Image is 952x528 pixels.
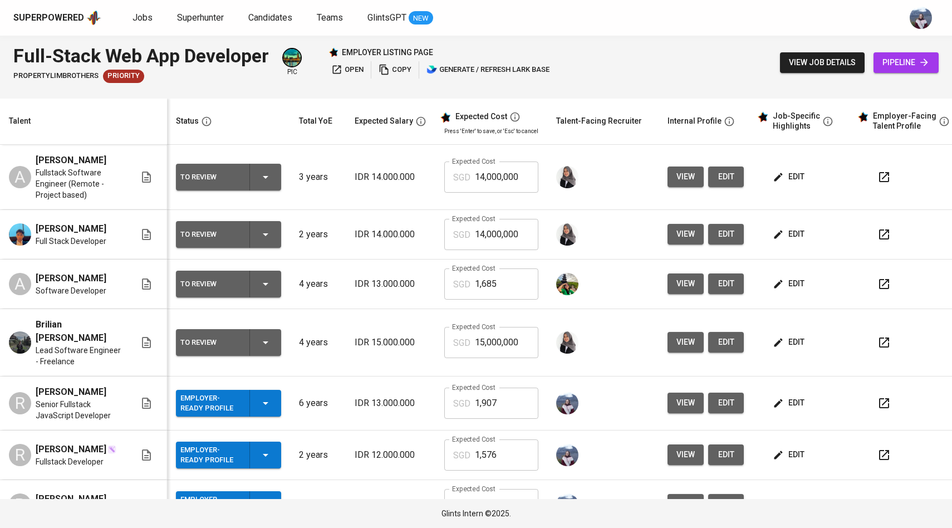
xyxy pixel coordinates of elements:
img: christine.raharja@glints.com [910,7,932,29]
p: IDR 13.000.000 [355,397,426,410]
span: view [676,335,695,349]
span: edit [717,277,735,291]
span: edit [775,170,804,184]
button: edit [708,167,744,187]
div: Talent-Facing Recruiter [556,114,642,128]
img: Glints Star [328,47,338,57]
span: Candidates [248,12,292,23]
button: edit [708,494,744,515]
img: glints_star.svg [857,111,868,123]
button: edit [771,444,809,465]
span: edit [717,170,735,184]
p: SGD [453,498,470,512]
img: glints_star.svg [757,111,768,123]
img: sinta.windasari@glints.com [556,331,578,354]
div: Total YoE [299,114,332,128]
p: IDR 13.000.000 [355,277,426,291]
p: 2 years [299,448,337,462]
span: [PERSON_NAME] [36,222,106,236]
p: IDR 14.000.000 [355,170,426,184]
span: Teams [317,12,343,23]
div: Expected Cost [455,112,507,122]
button: view [668,494,704,515]
span: Superhunter [177,12,224,23]
span: generate / refresh lark base [426,63,549,76]
img: eva@glints.com [556,273,578,295]
span: Fullstack Software Engineer (Remote - Project based) [36,167,122,201]
p: IDR 15.000.000 [355,336,426,349]
button: view [668,273,704,294]
p: 3 years [299,498,337,511]
div: To Review [180,170,241,184]
img: sinta.windasari@glints.com [556,223,578,246]
span: [PERSON_NAME] [36,154,106,167]
div: Employer-Ready Profile [180,391,241,415]
p: SGD [453,228,470,242]
button: edit [771,332,809,353]
span: edit [717,335,735,349]
button: edit [771,224,809,245]
p: Press 'Enter' to save, or 'Esc' to cancel [444,127,538,135]
p: SGD [453,171,470,184]
p: employer listing page [342,47,433,58]
span: edit [717,497,735,511]
span: Priority [103,71,144,81]
p: SGD [453,278,470,291]
div: Full-Stack Web App Developer [13,42,269,70]
button: To Review [176,221,281,248]
button: edit [708,444,744,465]
span: edit [775,497,804,511]
span: Lead Software Engineer - Freelance [36,345,122,367]
button: view [668,167,704,187]
span: GlintsGPT [367,12,406,23]
span: Senior Fullstack JavaScript Developer [36,399,122,421]
button: view [668,393,704,413]
button: edit [771,273,809,294]
span: edit [717,396,735,410]
img: sinta.windasari@glints.com [556,166,578,188]
button: edit [708,332,744,353]
button: edit [708,393,744,413]
span: view [676,497,695,511]
button: edit [708,224,744,245]
span: edit [717,448,735,462]
p: IDR 12.000.000 [355,448,426,462]
button: edit [771,494,809,515]
button: edit [708,273,744,294]
button: edit [771,167,809,187]
a: Jobs [133,11,155,25]
p: 3 years [299,170,337,184]
img: a5d44b89-0c59-4c54-99d0-a63b29d42bd3.jpg [283,49,301,66]
button: Employer-Ready Profile [176,442,281,468]
button: view [668,332,704,353]
p: 6 years [299,397,337,410]
span: copy [379,63,411,76]
span: edit [775,277,804,291]
span: edit [775,227,804,241]
a: Superhunter [177,11,226,25]
p: IDR 17.000.000 [355,498,426,511]
img: christine.raharja@glints.com [556,493,578,516]
button: open [328,61,366,79]
span: edit [717,227,735,241]
div: Expected Salary [355,114,413,128]
div: To Review [180,227,241,242]
button: Employer-Ready Profile [176,491,281,518]
span: edit [775,396,804,410]
span: Brilian [PERSON_NAME] [36,318,122,345]
a: GlintsGPT NEW [367,11,433,25]
span: open [331,63,364,76]
p: 4 years [299,336,337,349]
button: lark generate / refresh lark base [424,61,552,79]
span: edit [775,448,804,462]
p: 4 years [299,277,337,291]
img: glints_star.svg [440,112,451,123]
div: A [9,273,31,295]
img: magic_wand.svg [107,445,116,454]
div: Internal Profile [668,114,722,128]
